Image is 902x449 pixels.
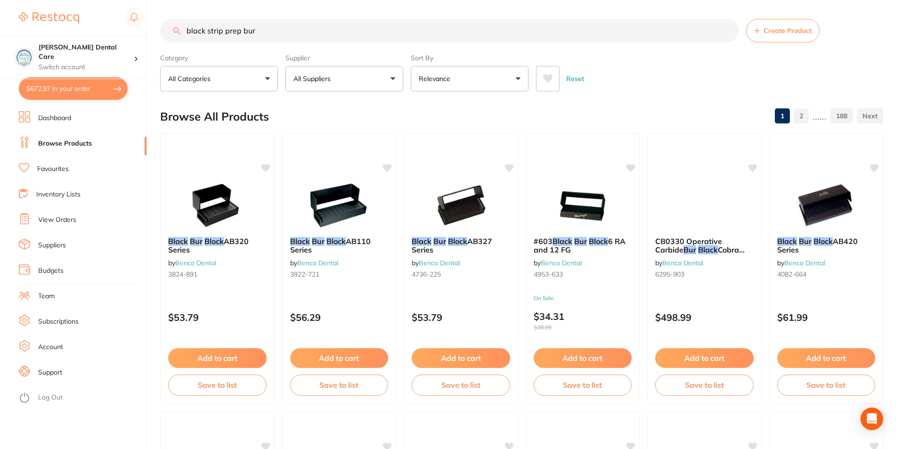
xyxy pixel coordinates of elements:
em: Block [589,237,608,246]
span: by [168,259,216,267]
span: by [412,259,460,267]
a: Benco Dental [662,259,703,267]
p: $53.79 [412,312,510,323]
p: $61.99 [777,312,876,323]
button: Add to cart [534,348,632,368]
button: Save to list [777,375,876,395]
span: 3824-891 [168,270,197,278]
a: Benco Dental [784,259,825,267]
span: by [777,259,825,267]
a: 188 [830,106,853,125]
em: Block [204,237,224,246]
em: Bur [312,237,325,246]
a: Restocq Logo [19,7,79,29]
button: Add to cart [777,348,876,368]
em: Bur [683,245,696,254]
b: Black Bur Block AB110 Series [290,237,389,254]
span: CB0330 Operative Carbide [655,237,722,254]
span: #603 [534,237,553,246]
button: Add to cart [290,348,389,368]
img: #603 Black Bur Block 6 RA and 12 FG [552,182,613,229]
img: Black Bur Block AB320 Series [187,182,248,229]
button: Add to cart [168,348,267,368]
span: AB110 Series [290,237,371,254]
div: Open Intercom Messenger [861,408,883,430]
p: All Categories [168,74,214,83]
span: by [655,259,703,267]
em: Black [553,237,572,246]
button: Reset [563,66,587,91]
em: Black [290,237,310,246]
a: Benco Dental [419,259,460,267]
button: Add to cart [655,348,754,368]
button: Save to list [534,375,632,395]
img: Restocq Logo [19,12,79,24]
em: Black [698,245,718,254]
span: 6295-903 [655,270,684,278]
p: $498.99 [655,312,754,323]
span: AB327 Series [412,237,492,254]
p: $53.79 [168,312,267,323]
em: Black [412,237,431,246]
button: Save to list [655,375,754,395]
small: On Sale [534,295,632,302]
label: Sort By [411,54,528,62]
button: Add to cart [412,348,510,368]
label: Category [160,54,278,62]
a: Benco Dental [297,259,338,267]
em: Bur [190,237,203,246]
span: $38.99 [534,324,632,331]
em: Black [777,237,797,246]
a: Log Out [38,393,63,402]
em: Bur [574,237,587,246]
p: All Suppliers [293,74,334,83]
h2: Browse All Products [160,110,269,123]
a: Support [38,368,62,377]
button: Log Out [19,391,144,406]
em: Block [326,237,346,246]
em: Block [813,237,833,246]
button: All Suppliers [285,66,403,91]
a: Suppliers [38,241,66,250]
b: #603 Black Bur Block 6 RA and 12 FG [534,237,632,254]
label: Supplier [285,54,403,62]
span: by [290,259,338,267]
a: 1 [775,106,790,125]
p: ...... [813,111,827,122]
button: Save to list [168,375,267,395]
a: Benco Dental [541,259,582,267]
button: All Categories [160,66,278,91]
h4: Penrod Dental Care [39,43,134,61]
a: Account [38,343,63,352]
button: $672.97 in your order [19,77,128,100]
img: Black Bur Block AB420 Series [796,182,857,229]
b: Black Bur Block AB420 Series [777,237,876,254]
em: Bur [433,237,446,246]
a: Budgets [38,266,64,276]
p: Switch account [39,63,134,72]
a: Favourites [37,164,69,174]
input: Search Products [160,19,739,42]
img: Black Bur Block AB327 Series [430,182,491,229]
span: AB320 Series [168,237,249,254]
span: 4082-664 [777,270,806,278]
button: Relevance [411,66,528,91]
a: Team [38,292,55,301]
em: Bur [799,237,812,246]
a: Browse Products [38,139,92,148]
a: Dashboard [38,114,71,123]
span: 3922-721 [290,270,319,278]
span: 4953-633 [534,270,563,278]
img: Black Bur Block AB110 Series [309,182,370,229]
button: Save to list [290,375,389,395]
b: Black Bur Block AB327 Series [412,237,510,254]
a: Inventory Lists [36,190,81,199]
button: Save to list [412,375,510,395]
span: 4736-225 [412,270,441,278]
p: Relevance [419,74,454,83]
b: CB0330 Operative Carbide Bur Black Cobra Clinic Pack Pear 0.8mm FG Pack of 100 [655,237,754,254]
button: Create Product [746,19,820,42]
p: $56.29 [290,312,389,323]
span: 6 RA and 12 FG [534,237,626,254]
span: AB420 Series [777,237,858,254]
